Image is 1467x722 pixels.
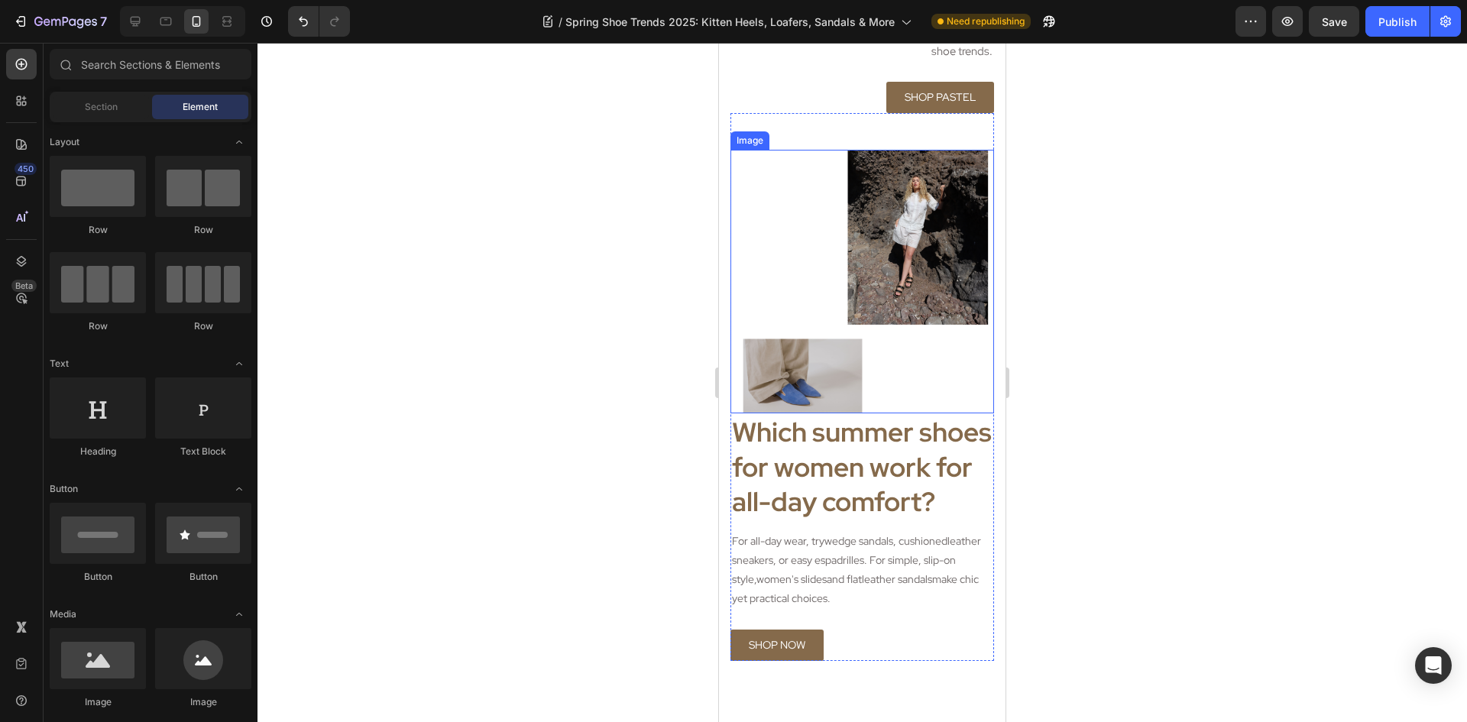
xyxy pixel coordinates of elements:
div: Row [50,319,146,333]
iframe: Design area [719,43,1006,722]
button: Save [1309,6,1359,37]
div: Button [50,570,146,584]
div: 450 [15,163,37,175]
span: Button [50,482,78,496]
span: Toggle open [227,351,251,376]
div: Image [155,695,251,709]
div: Row [155,223,251,237]
div: Button [155,570,251,584]
button: 7 [6,6,114,37]
div: Text Block [155,445,251,458]
span: Spring Shoe Trends 2025: Kitten Heels, Loafers, Sandals & More [565,14,895,30]
span: Element [183,100,218,114]
span: Toggle open [227,130,251,154]
span: Toggle open [227,602,251,626]
div: Row [155,319,251,333]
span: Need republishing [947,15,1025,28]
div: Undo/Redo [288,6,350,37]
div: Heading [50,445,146,458]
span: Save [1322,15,1347,28]
span: / [559,14,562,30]
div: Row [50,223,146,237]
span: Toggle open [227,477,251,501]
span: Layout [50,135,79,149]
p: 7 [100,12,107,31]
span: Section [85,100,118,114]
div: Beta [11,280,37,292]
span: Media [50,607,76,621]
div: Image [50,695,146,709]
div: Publish [1378,14,1417,30]
span: Text [50,357,69,371]
input: Search Sections & Elements [50,49,251,79]
div: Open Intercom Messenger [1415,647,1452,684]
button: Publish [1365,6,1430,37]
